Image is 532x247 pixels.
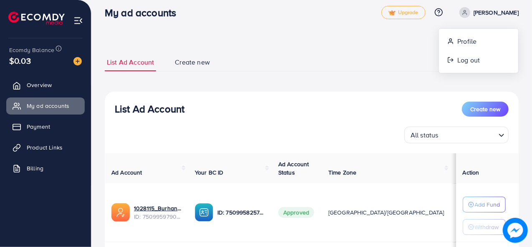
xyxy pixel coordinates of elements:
span: Product Links [27,143,63,152]
button: Create new [462,102,509,117]
span: List Ad Account [107,57,154,67]
a: Product Links [6,139,85,156]
h3: List Ad Account [115,103,184,115]
img: menu [73,16,83,25]
ul: [PERSON_NAME] [439,28,519,73]
span: Approved [278,207,314,218]
button: Withdraw [463,219,506,235]
span: Create new [175,57,210,67]
p: Add Fund [475,200,500,210]
span: All status [409,129,440,141]
span: Time Zone [328,168,356,177]
p: ID: 7509958257260216328 [217,207,265,217]
span: Overview [27,81,52,89]
img: logo [8,12,65,25]
a: My ad accounts [6,97,85,114]
div: <span class='underline'>1028115_Burhan_1748548781146</span></br>7509959790160953361 [134,204,182,221]
span: ID: 7509959790160953361 [134,212,182,221]
img: ic-ads-acc.e4c84228.svg [111,203,130,222]
p: [PERSON_NAME] [474,7,519,17]
a: Payment [6,118,85,135]
h3: My ad accounts [105,7,183,19]
input: Search for option [441,127,495,141]
span: [GEOGRAPHIC_DATA]/[GEOGRAPHIC_DATA] [328,208,444,217]
img: image [73,57,82,65]
a: Overview [6,77,85,93]
span: Ecomdy Balance [9,46,54,54]
span: Ad Account [111,168,142,177]
span: Ad Account Status [278,160,309,177]
span: $0.03 [9,55,31,67]
img: tick [388,10,396,16]
a: [PERSON_NAME] [456,7,519,18]
span: Billing [27,164,43,172]
div: Search for option [404,127,509,143]
span: My ad accounts [27,102,69,110]
p: Withdraw [475,222,499,232]
a: 1028115_Burhan_1748548781146 [134,204,182,212]
span: Payment [27,122,50,131]
a: tickUpgrade [381,6,426,19]
span: Action [463,168,479,177]
span: Log out [457,55,480,65]
span: Your BC ID [195,168,224,177]
img: ic-ba-acc.ded83a64.svg [195,203,213,222]
span: Create new [470,105,500,113]
a: Billing [6,160,85,177]
span: Upgrade [388,10,419,16]
span: Profile [457,36,477,46]
button: Add Fund [463,197,506,212]
img: image [503,218,528,243]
